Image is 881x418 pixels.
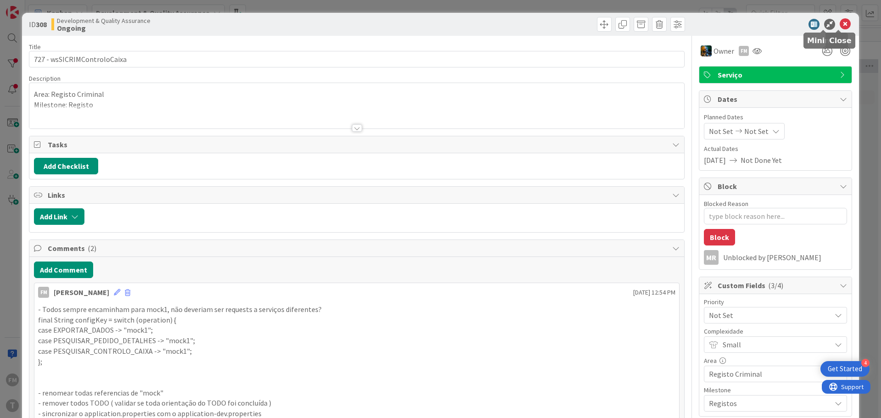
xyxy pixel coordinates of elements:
[38,398,675,408] p: - remover todos TODO ( validar se toda orientação do TODO foi concluída )
[48,243,668,254] span: Comments
[704,144,847,154] span: Actual Dates
[38,388,675,398] p: - renomear todas referencias de "mock"
[38,304,675,315] p: - Todos sempre encaminham para mock1, não deveriam ser requests a serviços diferentes?
[54,287,109,298] div: [PERSON_NAME]
[723,338,826,351] span: Small
[29,74,61,83] span: Description
[38,287,49,298] div: FM
[704,250,719,265] div: MR
[29,43,41,51] label: Title
[741,155,782,166] span: Not Done Yet
[739,46,749,56] div: FM
[38,346,675,357] p: case PESQUISAR_CONTROLO_CAIXA -> "mock1";
[718,69,835,80] span: Serviço
[704,112,847,122] span: Planned Dates
[57,17,151,24] span: Development & Quality Assurance
[829,36,852,45] h5: Close
[704,387,847,393] div: Milestone
[704,299,847,305] div: Priority
[704,357,847,364] div: Area
[29,51,685,67] input: type card name here...
[723,253,847,262] div: Unblocked by [PERSON_NAME]
[34,262,93,278] button: Add Comment
[718,181,835,192] span: Block
[718,94,835,105] span: Dates
[704,328,847,334] div: Complexidade
[34,208,84,225] button: Add Link
[828,364,862,373] div: Get Started
[57,24,151,32] b: Ongoing
[709,368,826,380] span: Registo Criminal
[34,100,680,110] p: Milestone: Registo
[709,126,733,137] span: Not Set
[704,229,735,245] button: Block
[768,281,783,290] span: ( 3/4 )
[704,155,726,166] span: [DATE]
[861,359,870,367] div: 4
[704,200,748,208] label: Blocked Reason
[88,244,96,253] span: ( 2 )
[36,20,47,29] b: 308
[29,19,47,30] span: ID
[38,325,675,335] p: case EXPORTAR_DADOS -> "mock1";
[709,397,826,410] span: Registos
[701,45,712,56] img: JC
[714,45,734,56] span: Owner
[38,315,675,325] p: final String configKey = switch (operation) {
[709,309,826,322] span: Not Set
[807,36,844,45] h5: Minimize
[744,126,769,137] span: Not Set
[34,89,680,100] p: Area: Registo Criminal
[19,1,42,12] span: Support
[820,361,870,377] div: Open Get Started checklist, remaining modules: 4
[38,335,675,346] p: case PESQUISAR_PEDIDO_DETALHES -> "mock1";
[48,189,668,201] span: Links
[633,288,675,297] span: [DATE] 12:54 PM
[48,139,668,150] span: Tasks
[38,357,675,367] p: };
[34,158,98,174] button: Add Checklist
[718,280,835,291] span: Custom Fields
